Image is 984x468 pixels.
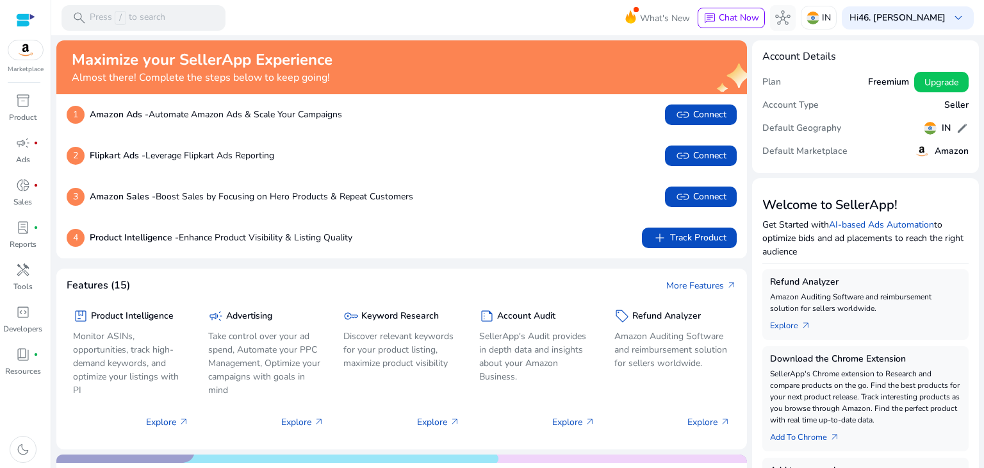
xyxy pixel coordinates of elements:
p: SellerApp's Chrome extension to Research and compare products on the go. Find the best products f... [770,368,961,426]
span: inventory_2 [15,93,31,108]
p: Enhance Product Visibility & Listing Quality [90,231,352,244]
h5: Advertising [226,311,272,322]
span: arrow_outward [585,417,595,427]
span: fiber_manual_record [33,183,38,188]
span: fiber_manual_record [33,140,38,146]
h5: Default Geography [762,123,841,134]
p: Hi [849,13,946,22]
img: in.svg [924,122,937,135]
p: Automate Amazon Ads & Scale Your Campaigns [90,108,342,121]
span: arrow_outward [179,417,189,427]
button: addTrack Product [642,228,737,248]
b: Amazon Ads - [90,108,149,121]
span: arrow_outward [801,321,811,331]
p: Explore [552,415,595,429]
p: Discover relevant keywords for your product listing, maximize product visibility [343,330,459,370]
span: link [675,189,691,205]
span: donut_small [15,178,31,193]
h5: Account Audit [497,311,555,322]
h5: Product Intelligence [91,311,174,322]
p: 4 [67,229,85,247]
span: hub [775,10,791,26]
a: AI-based Ads Automation [829,219,934,231]
p: Developers [3,323,42,335]
span: Chat Now [719,12,759,24]
span: link [675,107,691,122]
p: 1 [67,106,85,124]
p: Get Started with to optimize bids and ad placements to reach the right audience [762,218,969,258]
button: hub [770,5,796,31]
span: arrow_outward [314,417,324,427]
h5: Refund Analyzer [632,311,701,322]
p: Explore [281,415,324,429]
span: search [72,10,87,26]
img: amazon.svg [914,144,930,159]
p: Marketplace [8,65,44,74]
span: campaign [15,135,31,151]
p: Amazon Auditing Software and reimbursement solution for sellers worldwide. [770,291,961,314]
h5: Account Type [762,100,819,111]
p: Explore [687,415,730,429]
img: amazon.svg [8,40,43,60]
span: key [343,308,359,324]
p: 3 [67,188,85,206]
span: arrow_outward [720,417,730,427]
h4: Account Details [762,51,836,63]
p: Tools [13,281,33,292]
h4: Almost there! Complete the steps below to keep going! [72,72,332,84]
h5: Freemium [868,77,909,88]
p: Take control over your ad spend, Automate your PPC Management, Optimize your campaigns with goals... [208,330,324,397]
b: Product Intelligence - [90,231,179,244]
span: arrow_outward [830,432,840,442]
h5: Plan [762,77,781,88]
span: dark_mode [15,442,31,457]
p: Explore [146,415,189,429]
span: fiber_manual_record [33,352,38,357]
p: Product [9,112,37,123]
b: 46. [PERSON_NAME] [858,12,946,24]
p: Reports [10,238,37,250]
h5: Default Marketplace [762,146,848,157]
a: Explorearrow_outward [770,314,821,332]
span: link [675,148,691,163]
h2: Maximize your SellerApp Experience [72,51,332,69]
p: Boost Sales by Focusing on Hero Products & Repeat Customers [90,190,413,203]
button: chatChat Now [698,8,765,28]
button: Upgrade [914,72,969,92]
h5: Refund Analyzer [770,277,961,288]
img: in.svg [807,12,819,24]
p: Amazon Auditing Software and reimbursement solution for sellers worldwide. [614,330,730,370]
span: code_blocks [15,305,31,320]
p: Press to search [90,11,165,25]
p: Sales [13,196,32,208]
span: book_4 [15,347,31,362]
p: Resources [5,365,41,377]
b: Amazon Sales - [90,190,156,203]
p: Monitor ASINs, opportunities, track high-demand keywords, and optimize your listings with PI [73,330,189,397]
span: add [652,230,668,246]
p: Ads [16,154,30,165]
span: package [73,308,88,324]
p: Explore [417,415,460,429]
span: arrow_outward [726,280,737,290]
span: lab_profile [15,220,31,235]
span: fiber_manual_record [33,225,38,230]
h5: IN [942,123,951,134]
p: SellerApp's Audit provides in depth data and insights about your Amazon Business. [479,330,595,383]
span: / [115,11,126,25]
h5: Download the Chrome Extension [770,354,961,365]
h5: Amazon [935,146,969,157]
span: campaign [208,308,224,324]
span: Connect [675,189,726,205]
span: summarize [479,308,495,324]
a: Add To Chrome [770,426,850,444]
h4: Features (15) [67,280,130,292]
span: edit [956,122,969,135]
a: More Featuresarrow_outward [666,279,737,292]
span: Connect [675,148,726,163]
span: sell [614,308,630,324]
button: linkConnect [665,187,737,207]
span: handyman [15,262,31,278]
span: chat [703,12,716,25]
button: linkConnect [665,146,737,166]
